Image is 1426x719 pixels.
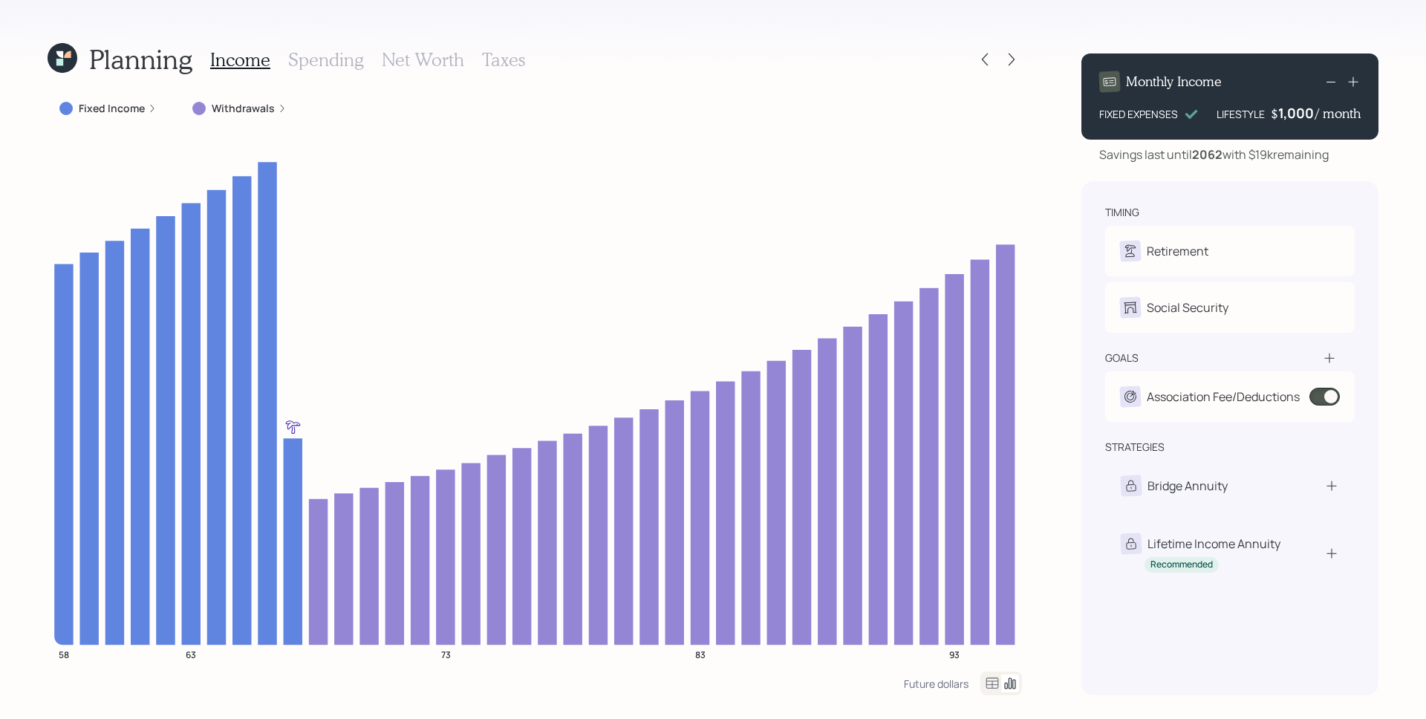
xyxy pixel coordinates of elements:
[1099,106,1178,122] div: FIXED EXPENSES
[288,49,364,71] h3: Spending
[1315,105,1361,122] h4: / month
[210,49,270,71] h3: Income
[1126,74,1222,90] h4: Monthly Income
[1147,477,1228,495] div: Bridge Annuity
[441,648,451,660] tspan: 73
[186,648,196,660] tspan: 63
[1278,104,1315,122] div: 1,000
[1147,242,1208,260] div: Retirement
[1147,388,1300,406] div: Association Fee/Deductions
[1099,146,1329,163] div: Savings last until with $19k remaining
[1271,105,1278,122] h4: $
[382,49,464,71] h3: Net Worth
[1150,559,1213,571] div: Recommended
[1105,440,1165,455] div: strategies
[1147,535,1280,553] div: Lifetime Income Annuity
[1147,299,1228,316] div: Social Security
[1192,146,1222,163] b: 2062
[1217,106,1265,122] div: LIFESTYLE
[59,648,69,660] tspan: 58
[482,49,525,71] h3: Taxes
[904,677,968,691] div: Future dollars
[1105,205,1139,220] div: timing
[79,101,145,116] label: Fixed Income
[212,101,275,116] label: Withdrawals
[1105,351,1139,365] div: goals
[89,43,192,75] h1: Planning
[949,648,960,660] tspan: 93
[695,648,706,660] tspan: 83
